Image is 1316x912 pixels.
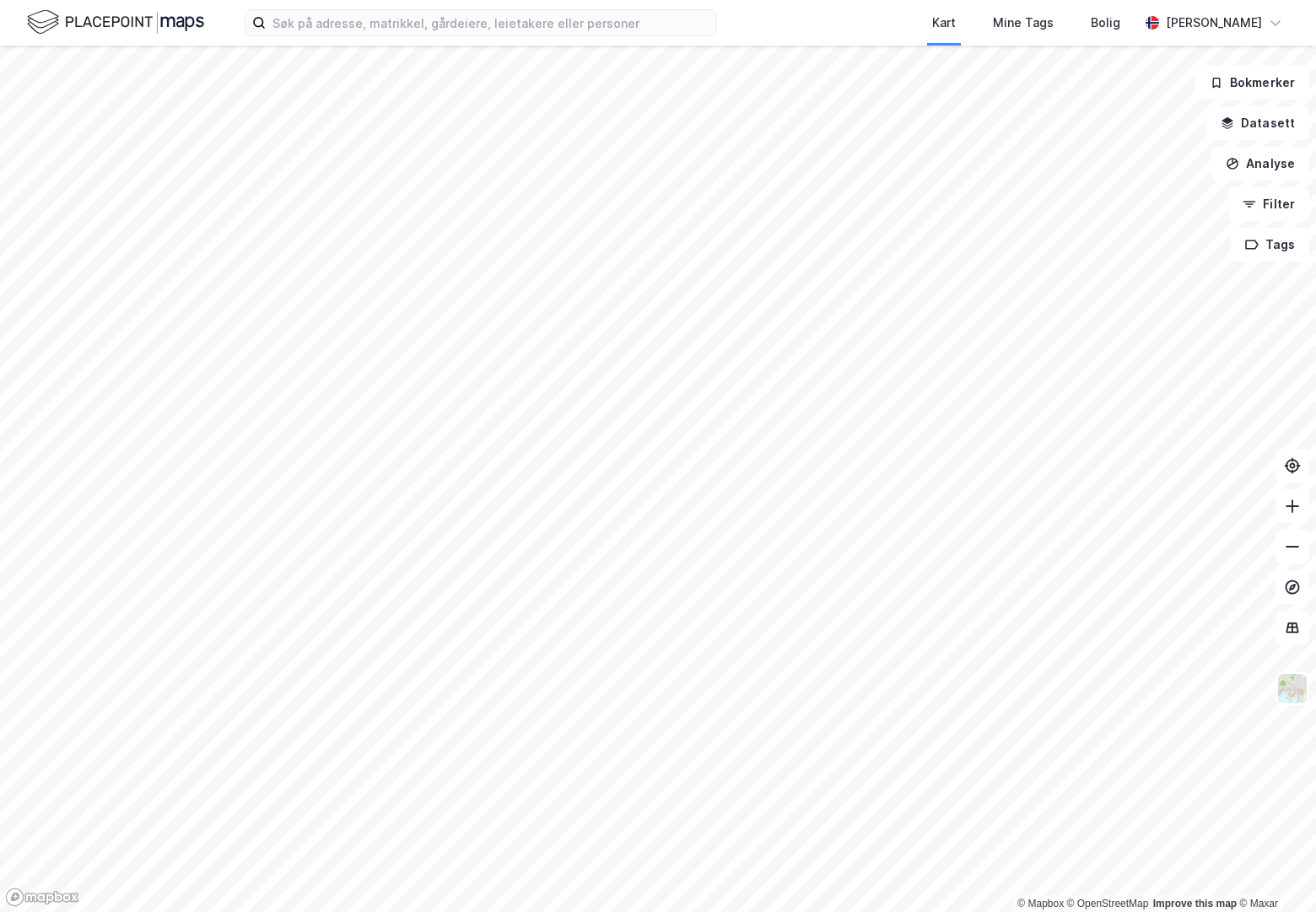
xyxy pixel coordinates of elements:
[1232,831,1316,912] iframe: Chat Widget
[27,8,204,37] img: logo.f888ab2527a4732fd821a326f86c7f29.svg
[1166,13,1262,33] div: [PERSON_NAME]
[1091,13,1120,33] div: Bolig
[1067,898,1149,909] a: OpenStreetMap
[932,13,956,33] div: Kart
[993,13,1054,33] div: Mine Tags
[5,888,79,907] a: Mapbox homepage
[1276,672,1308,704] img: Z
[1206,106,1309,140] button: Datasett
[1017,898,1064,909] a: Mapbox
[1231,228,1309,262] button: Tags
[1195,66,1309,100] button: Bokmerker
[1232,831,1316,912] div: Kontrollprogram for chat
[266,10,716,35] input: Søk på adresse, matrikkel, gårdeiere, leietakere eller personer
[1228,187,1309,221] button: Filter
[1211,147,1309,181] button: Analyse
[1153,898,1237,909] a: Improve this map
